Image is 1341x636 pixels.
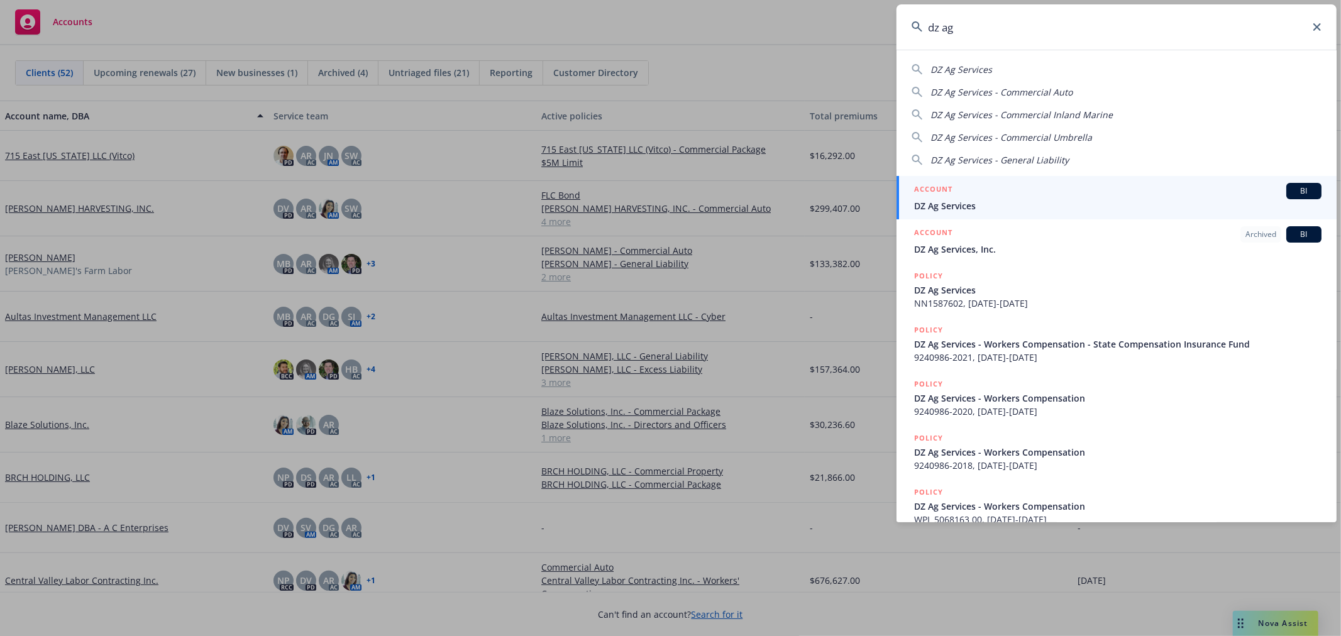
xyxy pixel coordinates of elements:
a: ACCOUNTArchivedBIDZ Ag Services, Inc. [897,219,1337,263]
span: DZ Ag Services, Inc. [914,243,1322,256]
h5: POLICY [914,270,943,282]
h5: POLICY [914,486,943,498]
span: DZ Ag Services - General Liability [930,154,1069,166]
a: POLICYDZ Ag Services - Workers Compensation9240986-2018, [DATE]-[DATE] [897,425,1337,479]
a: POLICYDZ Ag ServicesNN1587602, [DATE]-[DATE] [897,263,1337,317]
h5: POLICY [914,324,943,336]
span: BI [1291,185,1316,197]
input: Search... [897,4,1337,50]
h5: POLICY [914,378,943,390]
span: DZ Ag Services - Commercial Umbrella [930,131,1092,143]
span: DZ Ag Services - Commercial Auto [930,86,1073,98]
a: ACCOUNTBIDZ Ag Services [897,176,1337,219]
span: BI [1291,229,1316,240]
a: POLICYDZ Ag Services - Workers CompensationWPL 5068163 00, [DATE]-[DATE] [897,479,1337,533]
span: DZ Ag Services - Workers Compensation [914,392,1322,405]
span: Archived [1245,229,1276,240]
span: DZ Ag Services [914,283,1322,297]
h5: ACCOUNT [914,226,952,241]
span: DZ Ag Services - Workers Compensation [914,446,1322,459]
a: POLICYDZ Ag Services - Workers Compensation9240986-2020, [DATE]-[DATE] [897,371,1337,425]
span: DZ Ag Services - Commercial Inland Marine [930,109,1113,121]
span: WPL 5068163 00, [DATE]-[DATE] [914,513,1322,526]
span: 9240986-2021, [DATE]-[DATE] [914,351,1322,364]
span: DZ Ag Services [914,199,1322,212]
h5: ACCOUNT [914,183,952,198]
span: 9240986-2020, [DATE]-[DATE] [914,405,1322,418]
span: NN1587602, [DATE]-[DATE] [914,297,1322,310]
span: DZ Ag Services - Workers Compensation - State Compensation Insurance Fund [914,337,1322,351]
a: POLICYDZ Ag Services - Workers Compensation - State Compensation Insurance Fund9240986-2021, [DAT... [897,317,1337,371]
span: DZ Ag Services - Workers Compensation [914,500,1322,513]
span: 9240986-2018, [DATE]-[DATE] [914,459,1322,472]
span: DZ Ag Services [930,63,992,75]
h5: POLICY [914,432,943,444]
